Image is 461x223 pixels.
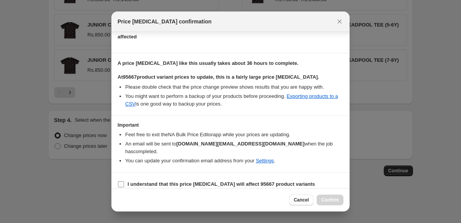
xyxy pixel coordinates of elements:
[289,195,313,205] button: Cancel
[118,60,298,66] b: A price [MEDICAL_DATA] like this usually takes about 36 hours to complete.
[125,131,343,139] li: Feel free to exit the NA Bulk Price Editor app while your prices are updating.
[128,181,315,187] b: I understand that this price [MEDICAL_DATA] will affect 95667 product variants
[125,140,343,155] li: An email will be sent to when the job has completed .
[125,83,343,91] li: Please double check that the price change preview shows results that you are happy with.
[334,16,345,27] button: Close
[125,93,338,107] a: Exporting products to a CSV
[118,74,319,80] b: At 95667 product variant prices to update, this is a fairly large price [MEDICAL_DATA].
[256,158,274,164] a: Settings
[118,122,343,128] h3: Important
[294,197,309,203] span: Cancel
[118,18,212,25] span: Price [MEDICAL_DATA] confirmation
[125,93,343,108] li: You might want to perform a backup of your products before proceeding. is one good way to backup ...
[125,157,343,165] li: You can update your confirmation email address from your .
[176,141,305,147] b: [DOMAIN_NAME][EMAIL_ADDRESS][DOMAIN_NAME]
